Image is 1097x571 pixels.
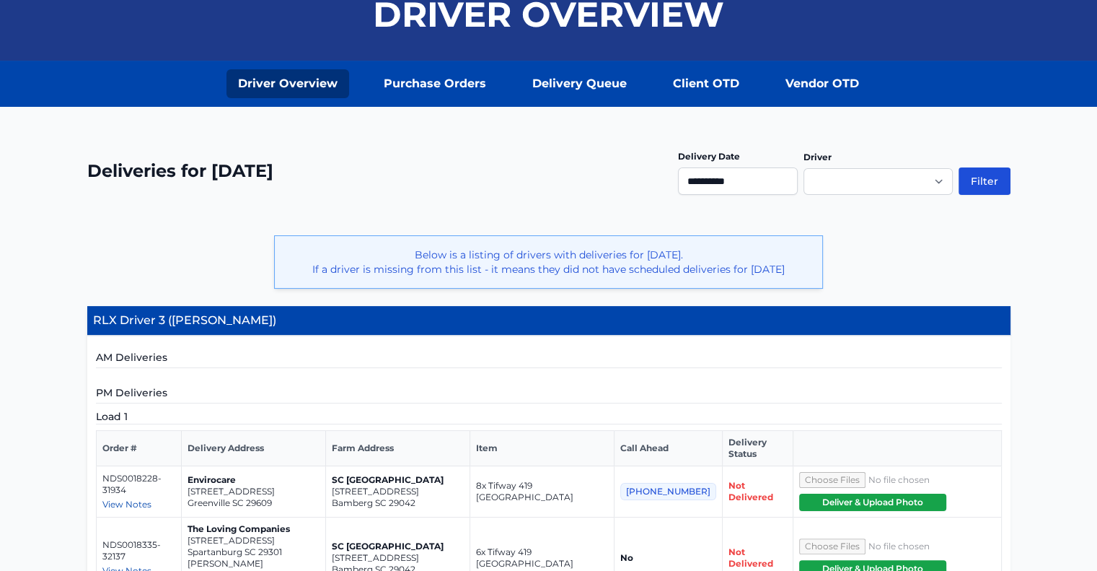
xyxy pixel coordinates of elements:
span: Not Delivered [728,480,773,502]
p: [STREET_ADDRESS] [332,486,464,497]
h5: PM Deliveries [96,385,1002,404]
button: Filter [959,167,1010,195]
h4: RLX Driver 3 ([PERSON_NAME]) [87,306,1010,336]
label: Delivery Date [678,151,740,162]
h5: AM Deliveries [96,350,1002,368]
th: Farm Address [325,431,470,466]
th: Call Ahead [614,431,722,466]
p: Bamberg SC 29042 [332,497,464,509]
input: Use the arrow keys to pick a date [678,167,798,195]
strong: No [620,552,633,563]
a: Client OTD [661,69,751,98]
label: Driver [803,152,832,162]
th: Delivery Address [181,431,325,466]
p: The Loving Companies [188,523,320,535]
button: Deliver & Upload Photo [799,494,946,511]
th: Order # [96,431,181,466]
h2: Deliveries for [DATE] [87,160,273,183]
p: [STREET_ADDRESS] [332,552,464,564]
h5: Load 1 [96,409,1002,424]
a: Driver Overview [226,69,349,98]
span: Not Delivered [728,546,773,569]
p: SC [GEOGRAPHIC_DATA] [332,541,464,552]
a: Purchase Orders [372,69,498,98]
p: Envirocare [188,474,320,486]
p: [STREET_ADDRESS] [188,486,320,497]
p: [STREET_ADDRESS] [188,535,320,546]
p: Below is a listing of drivers with deliveries for [DATE]. If a driver is missing from this list -... [286,248,811,276]
th: Item [470,431,614,466]
p: NDS0018335-32137 [102,539,175,562]
p: SC [GEOGRAPHIC_DATA] [332,474,464,486]
th: Delivery Status [722,431,793,466]
p: NDS0018228-31934 [102,473,175,496]
a: Vendor OTD [774,69,871,98]
p: Spartanburg SC 29301 [188,546,320,558]
p: Greenville SC 29609 [188,497,320,509]
span: View Notes [102,499,151,510]
span: [PHONE_NUMBER] [620,483,716,500]
td: 8x Tifway 419 [GEOGRAPHIC_DATA] [470,466,614,518]
a: Delivery Queue [521,69,638,98]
